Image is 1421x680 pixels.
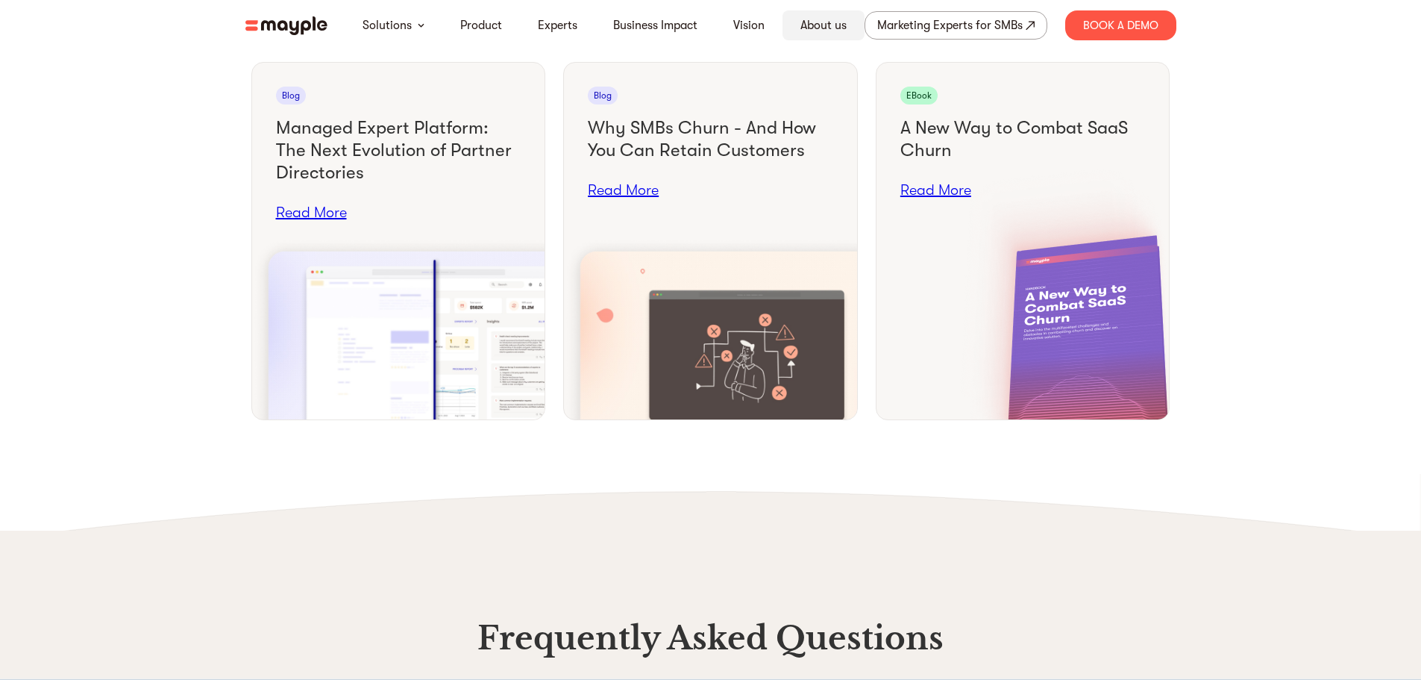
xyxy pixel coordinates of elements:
img: Underserved SMBs in SaaS [564,237,857,419]
h4: A New Way to Combat SaaS Churn [900,116,1146,161]
a: Read More [900,181,971,200]
a: Product [460,16,502,34]
img: Managed Expert Platform: The Next Evolution of Partner Directories [252,237,545,419]
a: About us [800,16,847,34]
h4: Managed Expert Platform: The Next Evolution of Partner Directories [276,116,521,184]
div: Blog [588,87,618,105]
div: Book A Demo [1065,10,1176,40]
a: Solutions [363,16,412,34]
div: Blog [276,87,306,105]
a: Business Impact [613,16,697,34]
img: A New Way to Combat SaaS Churn [920,74,1169,419]
div: eBook [900,87,938,105]
a: Marketing Experts for SMBs [865,11,1047,40]
div: Marketing Experts for SMBs [877,15,1023,36]
h4: Why SMBs Churn - And How You Can Retain Customers [588,116,833,161]
a: Read More [276,203,347,222]
a: Vision [733,16,765,34]
a: Experts [538,16,577,34]
h3: Frequently Asked Questions [251,617,1170,659]
a: Read More [588,181,659,200]
img: arrow-down [418,23,424,28]
img: mayple-logo [245,16,327,35]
